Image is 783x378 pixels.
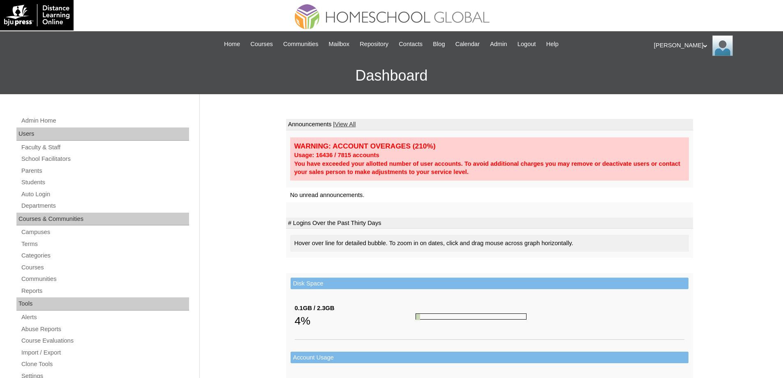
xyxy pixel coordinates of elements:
[451,39,484,49] a: Calendar
[335,121,356,128] a: View All
[21,142,189,153] a: Faculty & Staff
[433,39,445,49] span: Blog
[21,336,189,346] a: Course Evaluations
[286,218,693,229] td: # Logins Over the Past Thirty Days
[290,235,689,252] div: Hover over line for detailed bubble. To zoom in on dates, click and drag mouse across graph horiz...
[16,297,189,311] div: Tools
[21,227,189,237] a: Campuses
[21,274,189,284] a: Communities
[291,352,688,364] td: Account Usage
[21,166,189,176] a: Parents
[360,39,388,49] span: Repository
[21,116,189,126] a: Admin Home
[294,152,379,158] strong: Usage: 16436 / 7815 accounts
[517,39,536,49] span: Logout
[21,239,189,249] a: Terms
[294,141,685,151] div: WARNING: ACCOUNT OVERAGES (210%)
[286,188,693,203] td: No unread announcements.
[399,39,423,49] span: Contacts
[286,119,693,130] td: Announcements |
[294,160,685,176] div: You have exceeded your allotted number of user accounts. To avoid additional charges you may remo...
[4,57,779,94] h3: Dashboard
[325,39,354,49] a: Mailbox
[329,39,350,49] span: Mailbox
[250,39,273,49] span: Courses
[21,359,189,369] a: Clone Tools
[16,213,189,226] div: Courses & Communities
[224,39,240,49] span: Home
[356,39,393,49] a: Repository
[429,39,449,49] a: Blog
[21,154,189,164] a: School Facilitators
[542,39,563,49] a: Help
[291,278,688,290] td: Disk Space
[395,39,427,49] a: Contacts
[21,312,189,322] a: Alerts
[490,39,507,49] span: Admin
[486,39,511,49] a: Admin
[295,313,416,329] div: 4%
[220,39,244,49] a: Home
[21,201,189,211] a: Departments
[295,304,416,313] div: 0.1GB / 2.3GB
[4,4,69,26] img: logo-white.png
[712,35,733,56] img: Ariane Ebuen
[21,189,189,199] a: Auto Login
[279,39,323,49] a: Communities
[21,250,189,261] a: Categories
[21,324,189,334] a: Abuse Reports
[21,262,189,273] a: Courses
[455,39,480,49] span: Calendar
[21,177,189,188] a: Students
[246,39,277,49] a: Courses
[21,348,189,358] a: Import / Export
[16,128,189,141] div: Users
[513,39,540,49] a: Logout
[21,286,189,296] a: Reports
[654,35,775,56] div: [PERSON_NAME]
[283,39,319,49] span: Communities
[546,39,559,49] span: Help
